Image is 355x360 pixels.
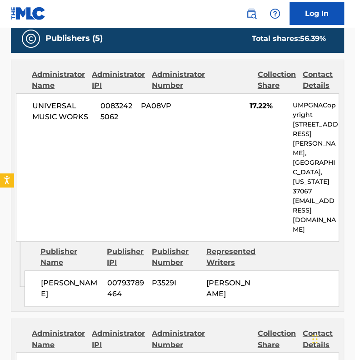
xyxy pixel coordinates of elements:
[266,5,284,23] div: Help
[300,34,326,43] span: 56.39 %
[258,328,296,350] div: Collection Share
[242,5,260,23] a: Public Search
[107,278,145,299] span: 00793789464
[303,328,339,350] div: Contact Details
[290,2,344,25] a: Log In
[206,279,250,298] span: [PERSON_NAME]
[293,196,339,234] p: [EMAIL_ADDRESS][DOMAIN_NAME]
[312,325,318,353] div: Drag
[293,101,339,120] p: UMPGNACopyright
[270,8,280,19] img: help
[258,69,296,91] div: Collection Share
[92,328,145,350] div: Administrator IPI
[293,120,339,158] p: [STREET_ADDRESS][PERSON_NAME],
[92,69,145,91] div: Administrator IPI
[152,69,205,91] div: Administrator Number
[40,246,100,268] div: Publisher Name
[11,7,46,20] img: MLC Logo
[293,158,339,196] p: [GEOGRAPHIC_DATA], [US_STATE] 37067
[252,33,326,44] div: Total shares:
[152,278,200,289] span: P3529I
[206,246,255,268] div: Represented Writers
[303,69,339,91] div: Contact Details
[45,33,103,44] h5: Publishers (5)
[152,328,205,350] div: Administrator Number
[246,8,257,19] img: search
[141,101,187,112] span: PA08VP
[25,33,36,44] img: Publishers
[32,101,94,122] span: UNIVERSAL MUSIC WORKS
[100,101,134,122] span: 00832425062
[107,246,145,268] div: Publisher IPI
[152,246,200,268] div: Publisher Number
[32,328,85,350] div: Administrator Name
[32,69,85,91] div: Administrator Name
[249,101,286,112] span: 17.22%
[310,316,355,360] iframe: Chat Widget
[41,278,100,299] span: [PERSON_NAME]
